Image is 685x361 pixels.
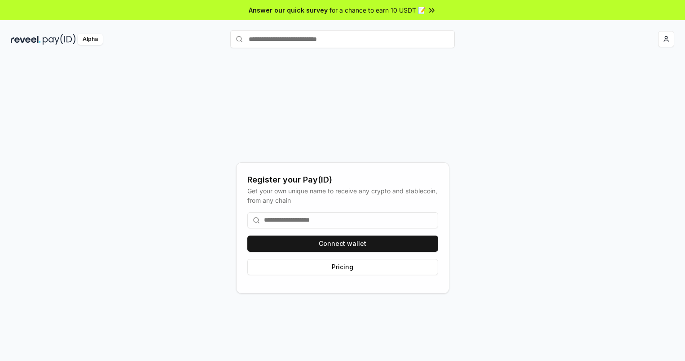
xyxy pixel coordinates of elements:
span: Answer our quick survey [249,5,328,15]
span: for a chance to earn 10 USDT 📝 [329,5,426,15]
button: Pricing [247,259,438,275]
div: Register your Pay(ID) [247,174,438,186]
button: Connect wallet [247,236,438,252]
div: Alpha [78,34,103,45]
img: pay_id [43,34,76,45]
div: Get your own unique name to receive any crypto and stablecoin, from any chain [247,186,438,205]
img: reveel_dark [11,34,41,45]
